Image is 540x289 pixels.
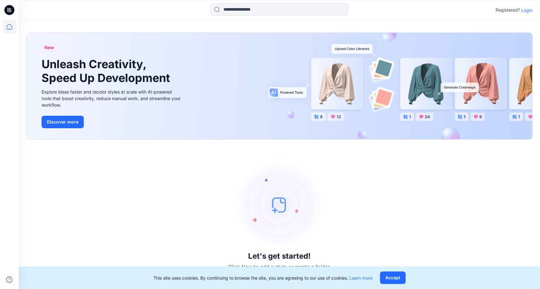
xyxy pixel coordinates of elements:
a: Discover more [42,116,182,128]
span: New [44,44,54,51]
p: Registered? [496,6,520,14]
button: Accept [380,271,406,284]
button: Discover more [42,116,84,128]
img: empty-state-image.svg [232,158,326,252]
p: Click New to add a style or create a folder. [228,263,331,271]
p: This site uses cookies. By continuing to browse the site, you are agreeing to our use of cookies. [153,275,372,281]
p: Login [521,7,532,13]
div: Explore ideas faster and recolor styles at scale with AI-powered tools that boost creativity, red... [42,89,182,108]
h3: Let's get started! [248,252,311,261]
h1: Unleash Creativity, Speed Up Development [42,58,173,84]
a: Learn more [349,275,372,281]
